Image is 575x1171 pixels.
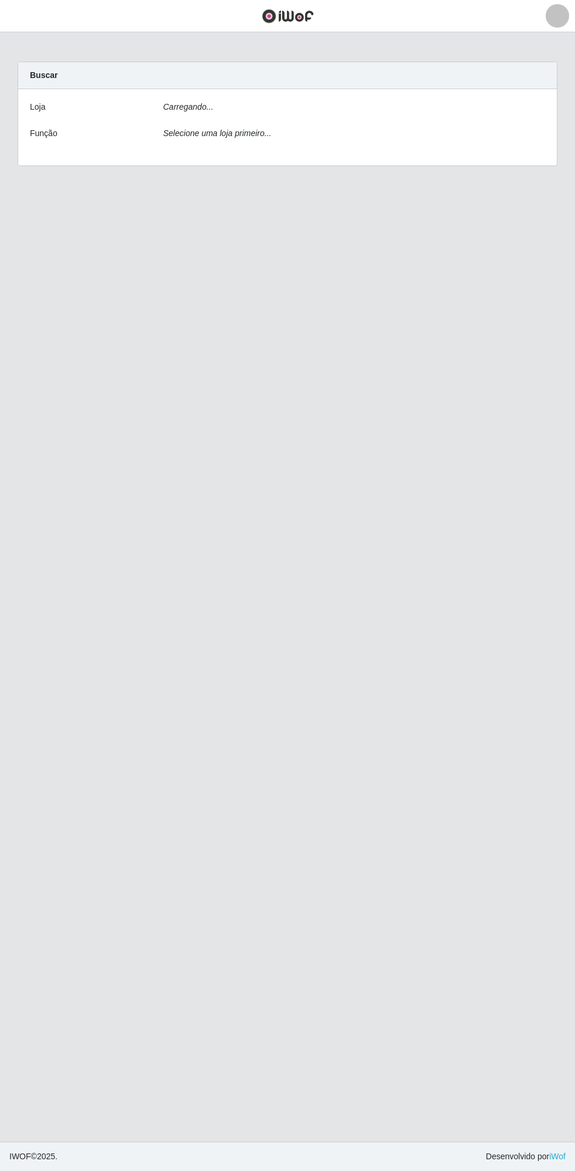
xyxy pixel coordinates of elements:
[163,128,271,138] i: Selecione uma loja primeiro...
[30,127,58,140] label: Função
[30,101,45,113] label: Loja
[549,1152,566,1161] a: iWof
[163,102,214,111] i: Carregando...
[30,70,58,80] strong: Buscar
[9,1150,58,1163] span: © 2025 .
[262,9,314,23] img: CoreUI Logo
[486,1150,566,1163] span: Desenvolvido por
[9,1152,31,1161] span: IWOF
